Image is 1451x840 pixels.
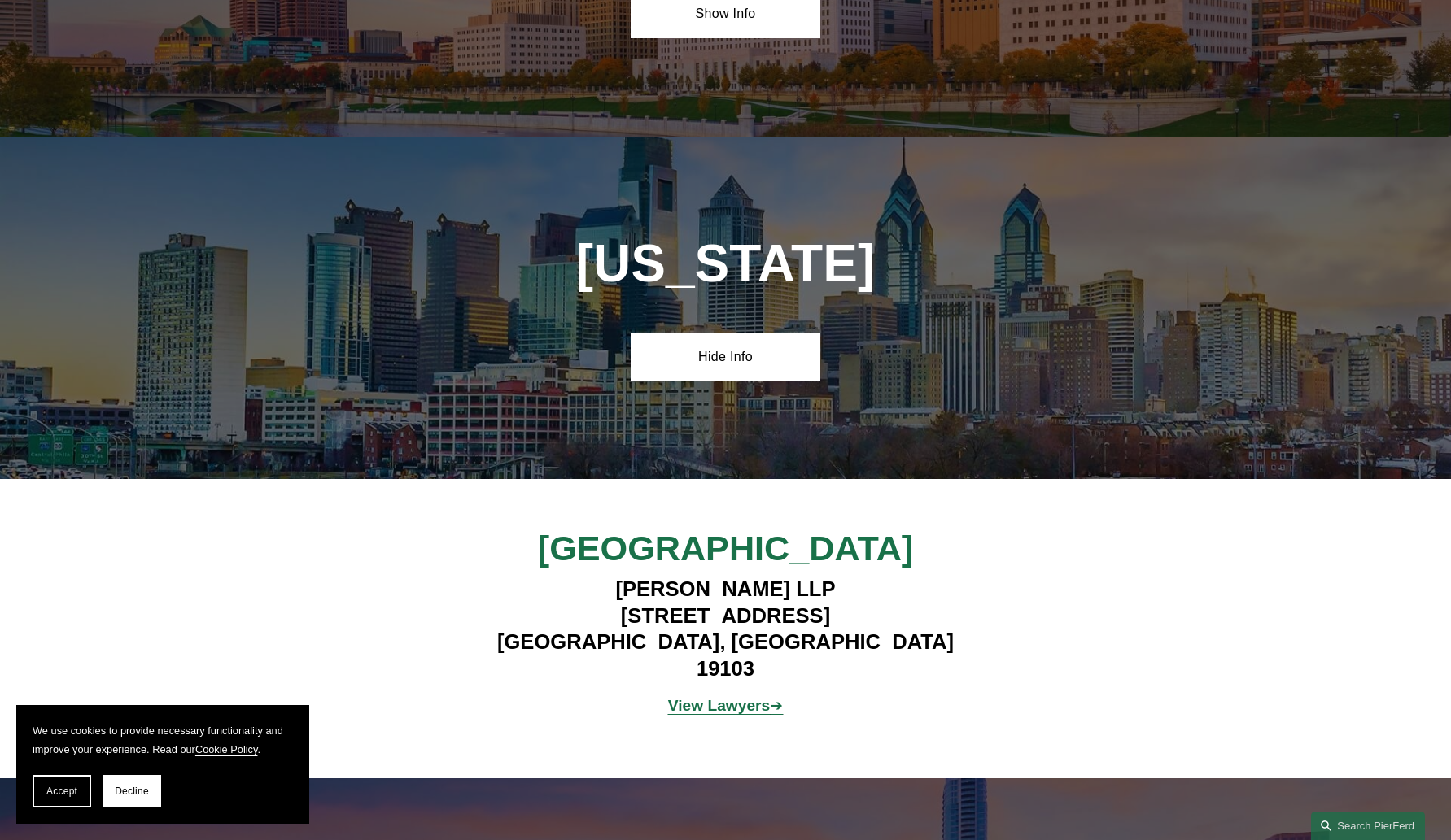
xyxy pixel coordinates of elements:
[103,775,161,807] button: Decline
[488,576,963,681] h4: [PERSON_NAME] LLP [STREET_ADDRESS] [GEOGRAPHIC_DATA], [GEOGRAPHIC_DATA] 19103
[668,697,784,714] a: View Lawyers➔
[538,529,913,568] span: [GEOGRAPHIC_DATA]
[631,333,820,381] a: Hide Info
[668,697,784,714] span: ➔
[668,697,771,714] strong: View Lawyers
[33,721,293,759] p: We use cookies to provide necessary functionality and improve your experience. Read our .
[46,786,77,797] span: Accept
[488,234,963,294] h1: [US_STATE]
[115,786,149,797] span: Decline
[195,743,258,755] a: Cookie Policy
[33,775,91,807] button: Accept
[1311,812,1425,840] a: Search this site
[16,705,309,824] section: Cookie banner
